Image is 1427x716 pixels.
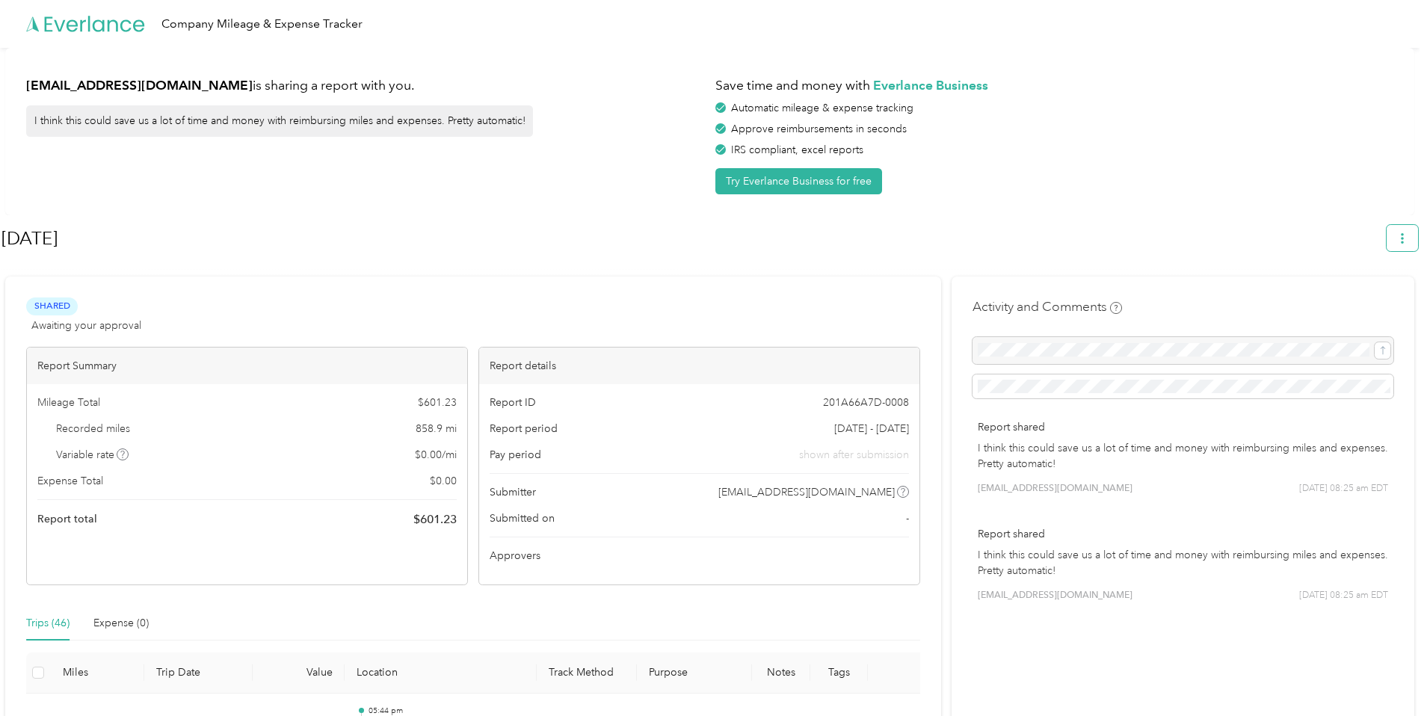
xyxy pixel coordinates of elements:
th: Value [253,652,345,694]
span: $ 0.00 [430,473,457,489]
span: Automatic mileage & expense tracking [731,102,913,114]
span: Approvers [490,548,540,564]
span: Report ID [490,395,536,410]
strong: [EMAIL_ADDRESS][DOMAIN_NAME] [26,77,253,93]
p: Report shared [978,419,1388,435]
th: Track Method [537,652,637,694]
span: 858.9 mi [416,421,457,436]
span: Approve reimbursements in seconds [731,123,907,135]
h1: is sharing a report with you. [26,76,705,95]
span: 201A66A7D-0008 [823,395,909,410]
p: 05:44 pm [369,706,525,716]
div: Expense (0) [93,615,149,632]
th: Trip Date [144,652,252,694]
h1: Aug 2025 [1,220,1376,256]
strong: Everlance Business [873,77,988,93]
span: Expense Total [37,473,103,489]
div: Company Mileage & Expense Tracker [161,15,363,34]
th: Purpose [637,652,752,694]
span: [DATE] 08:25 am EDT [1299,482,1388,496]
span: shown after submission [799,447,909,463]
span: [EMAIL_ADDRESS][DOMAIN_NAME] [718,484,895,500]
h4: Activity and Comments [973,297,1122,316]
div: Trips (46) [26,615,70,632]
span: Recorded miles [56,421,130,436]
th: Notes [752,652,810,694]
span: Shared [26,297,78,315]
button: Try Everlance Business for free [715,168,882,194]
th: Miles [51,652,145,694]
span: Pay period [490,447,541,463]
span: Submitter [490,484,536,500]
span: - [906,510,909,526]
span: [DATE] 08:25 am EDT [1299,589,1388,602]
p: I think this could save us a lot of time and money with reimbursing miles and expenses. Pretty au... [978,440,1388,472]
p: Report shared [978,526,1388,542]
h1: Save time and money with [715,76,1394,95]
div: I think this could save us a lot of time and money with reimbursing miles and expenses. Pretty au... [26,105,533,137]
span: $ 601.23 [418,395,457,410]
span: Mileage Total [37,395,100,410]
span: Report total [37,511,97,527]
span: Submitted on [490,510,555,526]
th: Tags [810,652,868,694]
span: [EMAIL_ADDRESS][DOMAIN_NAME] [978,482,1132,496]
span: Report period [490,421,558,436]
div: Report Summary [27,348,467,384]
div: Report details [479,348,919,384]
span: Awaiting your approval [31,318,141,333]
span: $ 0.00 / mi [415,447,457,463]
span: IRS compliant, excel reports [731,143,863,156]
p: I think this could save us a lot of time and money with reimbursing miles and expenses. Pretty au... [978,547,1388,578]
th: Location [345,652,537,694]
span: [DATE] - [DATE] [834,421,909,436]
span: [EMAIL_ADDRESS][DOMAIN_NAME] [978,589,1132,602]
span: $ 601.23 [413,510,457,528]
span: Variable rate [56,447,129,463]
